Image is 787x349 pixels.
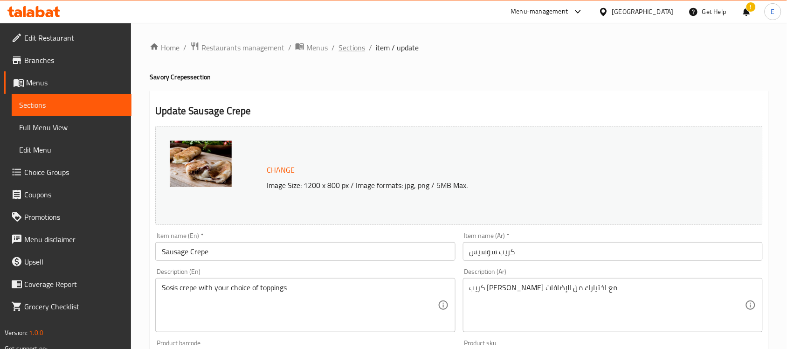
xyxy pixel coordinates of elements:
[306,42,328,53] span: Menus
[150,42,179,53] a: Home
[4,49,131,71] a: Branches
[288,42,291,53] li: /
[24,279,124,290] span: Coverage Report
[771,7,775,17] span: E
[24,256,124,267] span: Upsell
[4,27,131,49] a: Edit Restaurant
[170,140,232,187] img: %D9%83%D8%B1%D9%8A%D8%A8_%D8%B3%D9%88%D8%B3%D9%8A%D8%B3_637579095518477973.jpg
[155,242,455,261] input: Enter name En
[24,32,124,43] span: Edit Restaurant
[183,42,186,53] li: /
[26,77,124,88] span: Menus
[162,283,437,328] textarea: Sosis crepe with your choice of toppings
[150,72,768,82] h4: Savory Crepes section
[369,42,372,53] li: /
[331,42,335,53] li: /
[12,139,131,161] a: Edit Menu
[24,55,124,66] span: Branches
[469,283,745,328] textarea: كريب [PERSON_NAME] مع اختيارك من الإضافات
[24,189,124,200] span: Coupons
[263,180,697,191] p: Image Size: 1200 x 800 px / Image formats: jpg, png / 5MB Max.
[190,42,284,54] a: Restaurants management
[29,327,43,339] span: 1.0.0
[4,206,131,228] a: Promotions
[267,163,295,177] span: Change
[376,42,419,53] span: item / update
[4,71,131,94] a: Menus
[12,116,131,139] a: Full Menu View
[19,122,124,133] span: Full Menu View
[19,144,124,155] span: Edit Menu
[4,251,131,273] a: Upsell
[511,6,568,17] div: Menu-management
[4,161,131,183] a: Choice Groups
[19,99,124,111] span: Sections
[4,183,131,206] a: Coupons
[338,42,365,53] a: Sections
[150,42,768,54] nav: breadcrumb
[295,42,328,54] a: Menus
[155,104,763,118] h2: Update Sausage Crepe
[4,273,131,295] a: Coverage Report
[24,211,124,223] span: Promotions
[463,242,763,261] input: Enter name Ar
[612,7,674,17] div: [GEOGRAPHIC_DATA]
[12,94,131,116] a: Sections
[24,167,124,178] span: Choice Groups
[5,327,28,339] span: Version:
[4,295,131,318] a: Grocery Checklist
[201,42,284,53] span: Restaurants management
[263,161,298,180] button: Change
[24,301,124,312] span: Grocery Checklist
[4,228,131,251] a: Menu disclaimer
[24,234,124,245] span: Menu disclaimer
